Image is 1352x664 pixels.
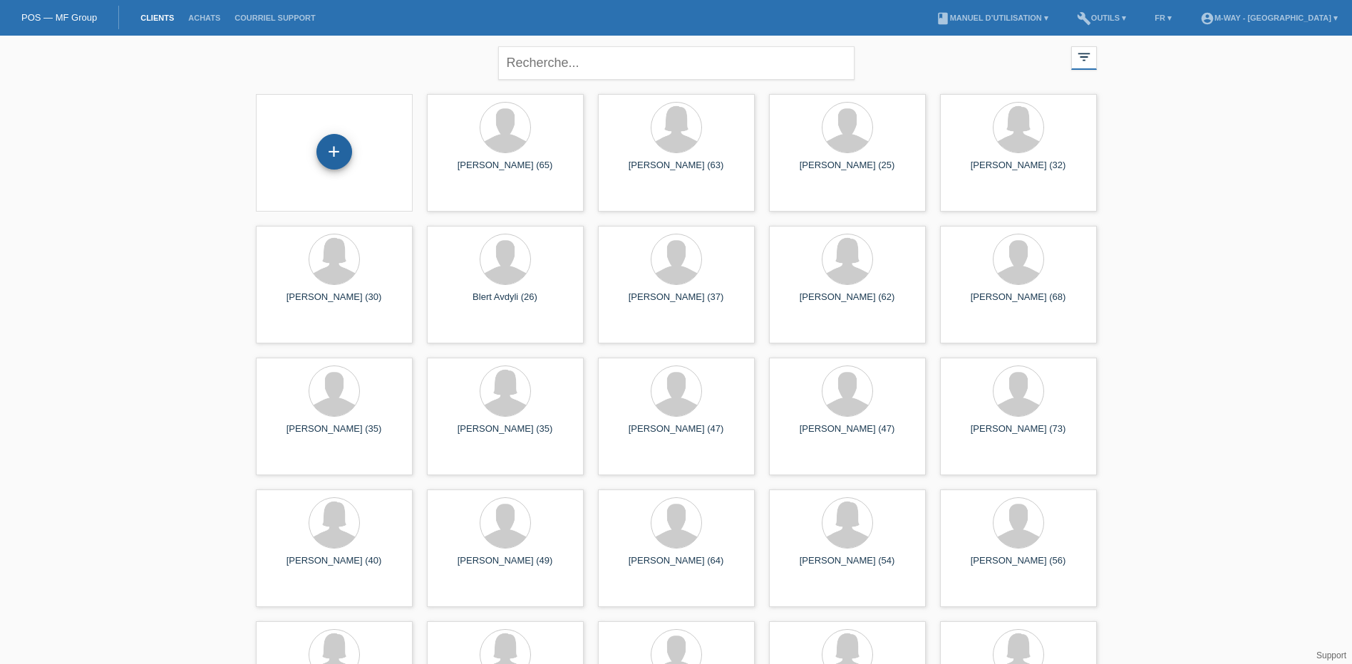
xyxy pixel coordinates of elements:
div: Blert Avdyli (26) [438,291,572,314]
a: Support [1316,650,1346,660]
div: [PERSON_NAME] (73) [951,423,1085,446]
div: [PERSON_NAME] (47) [609,423,743,446]
div: [PERSON_NAME] (37) [609,291,743,314]
div: [PERSON_NAME] (68) [951,291,1085,314]
div: [PERSON_NAME] (49) [438,555,572,578]
div: [PERSON_NAME] (35) [438,423,572,446]
a: Achats [181,14,227,22]
a: bookManuel d’utilisation ▾ [929,14,1056,22]
i: build [1077,11,1091,26]
div: [PERSON_NAME] (25) [780,160,914,182]
i: book [936,11,950,26]
a: buildOutils ▾ [1070,14,1133,22]
div: [PERSON_NAME] (30) [267,291,401,314]
a: Courriel Support [227,14,322,22]
div: [PERSON_NAME] (35) [267,423,401,446]
div: [PERSON_NAME] (63) [609,160,743,182]
a: FR ▾ [1147,14,1179,22]
a: Clients [133,14,181,22]
div: [PERSON_NAME] (64) [609,555,743,578]
i: filter_list [1076,49,1092,65]
div: Enregistrer le client [317,140,351,164]
div: [PERSON_NAME] (62) [780,291,914,314]
div: [PERSON_NAME] (54) [780,555,914,578]
a: POS — MF Group [21,12,97,23]
div: [PERSON_NAME] (65) [438,160,572,182]
i: account_circle [1200,11,1214,26]
a: account_circlem-way - [GEOGRAPHIC_DATA] ▾ [1193,14,1345,22]
div: [PERSON_NAME] (47) [780,423,914,446]
div: [PERSON_NAME] (32) [951,160,1085,182]
div: [PERSON_NAME] (40) [267,555,401,578]
div: [PERSON_NAME] (56) [951,555,1085,578]
input: Recherche... [498,46,855,80]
